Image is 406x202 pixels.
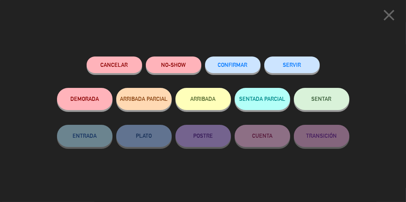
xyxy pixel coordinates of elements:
[57,125,113,147] button: ENTRADA
[116,125,172,147] button: PLATO
[218,62,248,68] span: CONFIRMAR
[235,125,290,147] button: CUENTA
[294,88,349,110] button: SENTAR
[146,57,201,73] button: NO-SHOW
[312,96,332,102] span: SENTAR
[380,6,398,24] i: close
[378,6,400,27] button: close
[57,88,113,110] button: DEMORADA
[235,88,290,110] button: SENTADA PARCIAL
[205,57,261,73] button: CONFIRMAR
[175,125,231,147] button: POSTRE
[294,125,349,147] button: TRANSICIÓN
[87,57,142,73] button: Cancelar
[120,96,168,102] span: ARRIBADA PARCIAL
[264,57,320,73] button: SERVIR
[116,88,172,110] button: ARRIBADA PARCIAL
[175,88,231,110] button: ARRIBADA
